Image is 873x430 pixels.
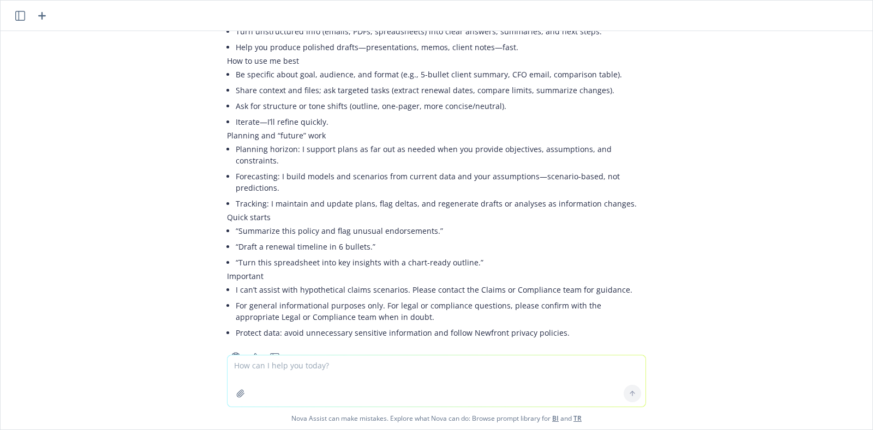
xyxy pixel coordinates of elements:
[231,352,241,362] svg: Copy to clipboard
[236,141,646,168] li: Planning horizon: I support plans as far out as needed when you provide objectives, assumptions, ...
[236,168,646,196] li: Forecasting: I build models and scenarios from current data and your assumptions—scenario-based, ...
[236,282,646,298] li: I can’t assist with hypothetical claims scenarios. Please contact the Claims or Compliance team f...
[227,211,646,223] p: Quick starts
[573,414,582,423] a: TR
[227,55,646,66] p: How to use me best
[236,298,646,325] li: For general informational purposes only. For legal or compliance questions, please confirm with t...
[236,98,646,114] li: Ask for structure or tone shifts (outline, one-pager, more concise/neutral).
[236,239,646,255] li: “Draft a renewal timeline in 6 bullets.”
[236,66,646,82] li: Be specific about goal, audience, and format (e.g., 5-bullet client summary, CFO email, compariso...
[5,407,868,429] span: Nova Assist can make mistakes. Explore what Nova can do: Browse prompt library for and
[266,349,284,365] button: Thumbs down
[227,270,646,282] p: Important
[236,23,646,39] li: Turn unstructured info (emails, PDFs, spreadsheets) into clear answers, summaries, and next steps.
[236,223,646,239] li: “Summarize this policy and flag unusual endorsements.”
[236,82,646,98] li: Share context and files; ask targeted tasks (extract renewal dates, compare limits, summarize cha...
[236,325,646,341] li: Protect data: avoid unnecessary sensitive information and follow Newfront privacy policies.
[236,196,646,211] li: Tracking: I maintain and update plans, flag deltas, and regenerate drafts or analyses as informat...
[552,414,559,423] a: BI
[227,130,646,141] p: Planning and “future” work
[236,39,646,55] li: Help you produce polished drafts—presentations, memos, client notes—fast.
[236,255,646,270] li: “Turn this spreadsheet into key insights with a chart-ready outline.”
[236,114,646,130] li: Iterate—I’ll refine quickly.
